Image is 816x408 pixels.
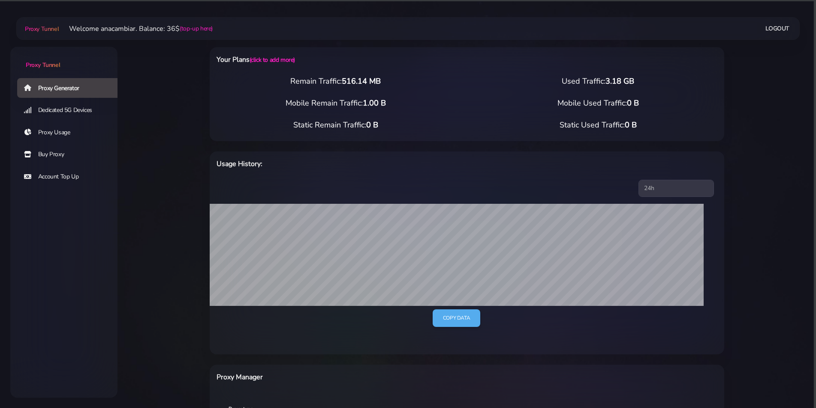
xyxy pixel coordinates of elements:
a: Proxy Usage [17,123,124,142]
div: Used Traffic: [467,76,729,87]
span: 0 B [366,120,378,130]
div: Static Used Traffic: [467,119,729,131]
span: Proxy Tunnel [26,61,60,69]
div: Remain Traffic: [205,76,467,87]
a: (click to add more) [250,56,295,64]
span: 0 B [625,120,637,130]
span: 3.18 GB [605,76,634,86]
a: Proxy Tunnel [10,47,117,70]
a: Buy Proxy [17,145,124,164]
a: Logout [765,21,789,36]
a: Account Top Up [17,167,124,187]
li: Welcome anacambiar. Balance: 36$ [59,24,213,34]
h6: Your Plans [217,54,504,65]
a: (top-up here) [180,24,213,33]
div: Mobile Used Traffic: [467,97,729,109]
span: Proxy Tunnel [25,25,59,33]
div: Static Remain Traffic: [205,119,467,131]
h6: Usage History: [217,158,504,169]
span: 1.00 B [363,98,386,108]
a: Dedicated 5G Devices [17,100,124,120]
h6: Proxy Manager [217,372,504,383]
a: Proxy Tunnel [23,22,59,36]
iframe: Webchat Widget [690,268,805,397]
a: Copy data [433,309,480,327]
a: Proxy Generator [17,78,124,98]
div: Mobile Remain Traffic: [205,97,467,109]
span: 0 B [627,98,639,108]
span: 516.14 MB [342,76,381,86]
